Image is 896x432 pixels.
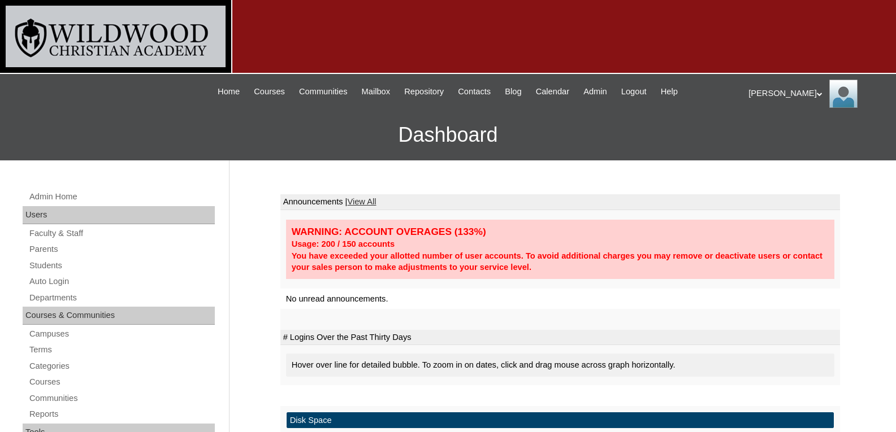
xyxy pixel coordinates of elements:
[829,80,858,108] img: Jill Isaac
[28,359,215,373] a: Categories
[212,85,245,98] a: Home
[655,85,683,98] a: Help
[28,327,215,341] a: Campuses
[28,343,215,357] a: Terms
[458,85,491,98] span: Contacts
[347,197,376,206] a: View All
[499,85,527,98] a: Blog
[299,85,348,98] span: Communities
[661,85,678,98] span: Help
[6,6,226,67] img: logo-white.png
[404,85,444,98] span: Repository
[28,190,215,204] a: Admin Home
[254,85,285,98] span: Courses
[748,80,885,108] div: [PERSON_NAME]
[28,242,215,256] a: Parents
[280,289,840,309] td: No unread announcements.
[28,259,215,273] a: Students
[292,239,395,248] strong: Usage: 200 / 150 accounts
[362,85,391,98] span: Mailbox
[292,250,829,273] div: You have exceeded your allotted number of user accounts. To avoid additional charges you may remo...
[616,85,652,98] a: Logout
[6,110,890,160] h3: Dashboard
[578,85,613,98] a: Admin
[356,85,396,98] a: Mailbox
[28,226,215,241] a: Faculty & Staff
[293,85,353,98] a: Communities
[28,291,215,305] a: Departments
[23,206,215,224] div: Users
[28,375,215,389] a: Courses
[452,85,496,98] a: Contacts
[536,85,569,98] span: Calendar
[621,85,647,98] span: Logout
[530,85,575,98] a: Calendar
[23,307,215,325] div: Courses & Communities
[218,85,240,98] span: Home
[248,85,291,98] a: Courses
[399,85,449,98] a: Repository
[28,391,215,405] a: Communities
[583,85,607,98] span: Admin
[28,274,215,289] a: Auto Login
[505,85,521,98] span: Blog
[287,412,834,429] td: Disk Space
[286,354,834,377] div: Hover over line for detailed bubble. To zoom in on dates, click and drag mouse across graph horiz...
[28,407,215,421] a: Reports
[292,225,829,238] div: WARNING: ACCOUNT OVERAGES (133%)
[280,330,840,346] td: # Logins Over the Past Thirty Days
[280,194,840,210] td: Announcements |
